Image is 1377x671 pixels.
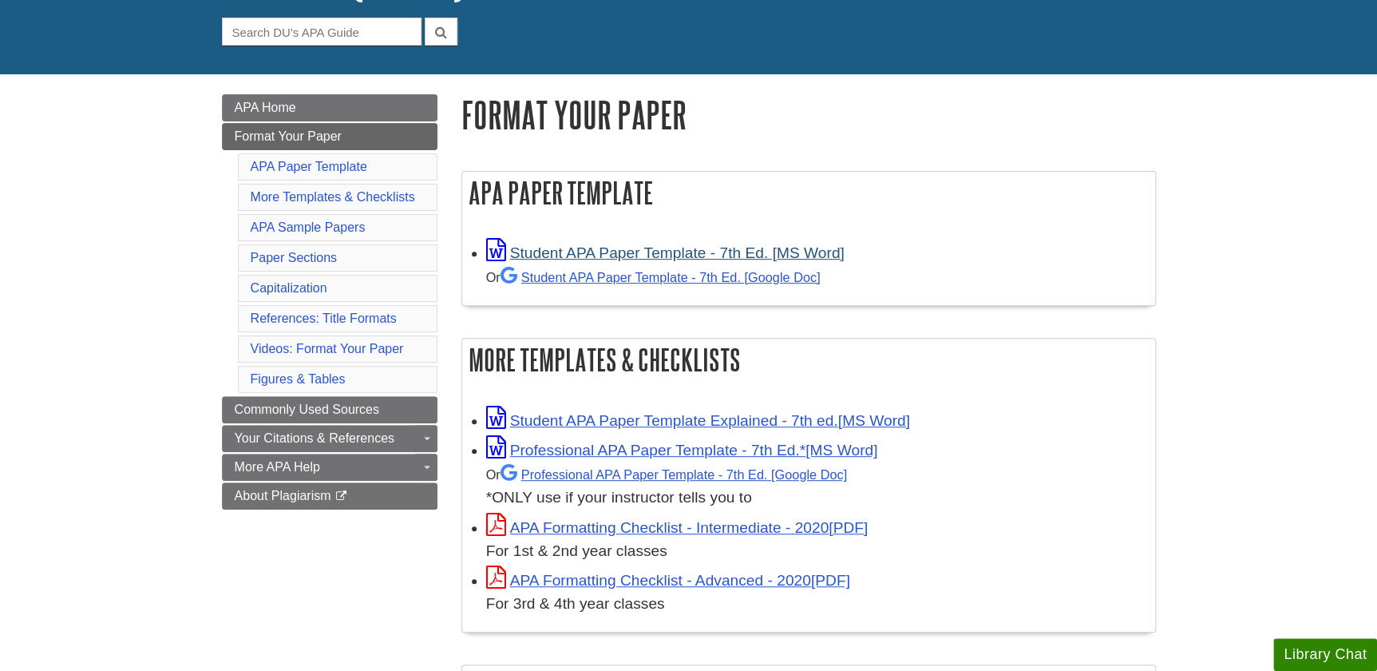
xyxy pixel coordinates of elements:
[222,123,437,150] a: Format Your Paper
[462,172,1155,214] h2: APA Paper Template
[251,281,327,295] a: Capitalization
[222,425,437,452] a: Your Citations & References
[251,190,415,204] a: More Templates & Checklists
[222,396,437,423] a: Commonly Used Sources
[486,572,850,589] a: Link opens in new window
[235,129,342,143] span: Format Your Paper
[222,454,437,481] a: More APA Help
[251,342,404,355] a: Videos: Format Your Paper
[486,593,1147,616] div: For 3rd & 4th year classes
[462,339,1155,381] h2: More Templates & Checklists
[235,431,394,445] span: Your Citations & References
[251,251,338,264] a: Paper Sections
[501,270,821,284] a: Student APA Paper Template - 7th Ed. [Google Doc]
[334,491,348,502] i: This link opens in a new window
[251,160,367,173] a: APA Paper Template
[486,412,910,429] a: Link opens in new window
[235,403,379,416] span: Commonly Used Sources
[222,94,437,121] a: APA Home
[486,540,1147,563] div: For 1st & 2nd year classes
[222,94,437,510] div: Guide Page Menu
[486,463,1147,510] div: *ONLY use if your instructor tells you to
[486,519,869,536] a: Link opens in new window
[486,270,821,284] small: Or
[486,244,845,261] a: Link opens in new window
[251,220,366,234] a: APA Sample Papers
[235,489,331,502] span: About Plagiarism
[486,467,847,482] small: Or
[222,482,437,510] a: About Plagiarism
[235,460,320,474] span: More APA Help
[486,442,878,459] a: Link opens in new window
[222,18,421,46] input: Search DU's APA Guide
[251,372,346,386] a: Figures & Tables
[251,312,397,325] a: References: Title Formats
[501,467,847,482] a: Professional APA Paper Template - 7th Ed.
[1273,638,1377,671] button: Library Chat
[461,94,1156,135] h1: Format Your Paper
[235,101,296,114] span: APA Home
